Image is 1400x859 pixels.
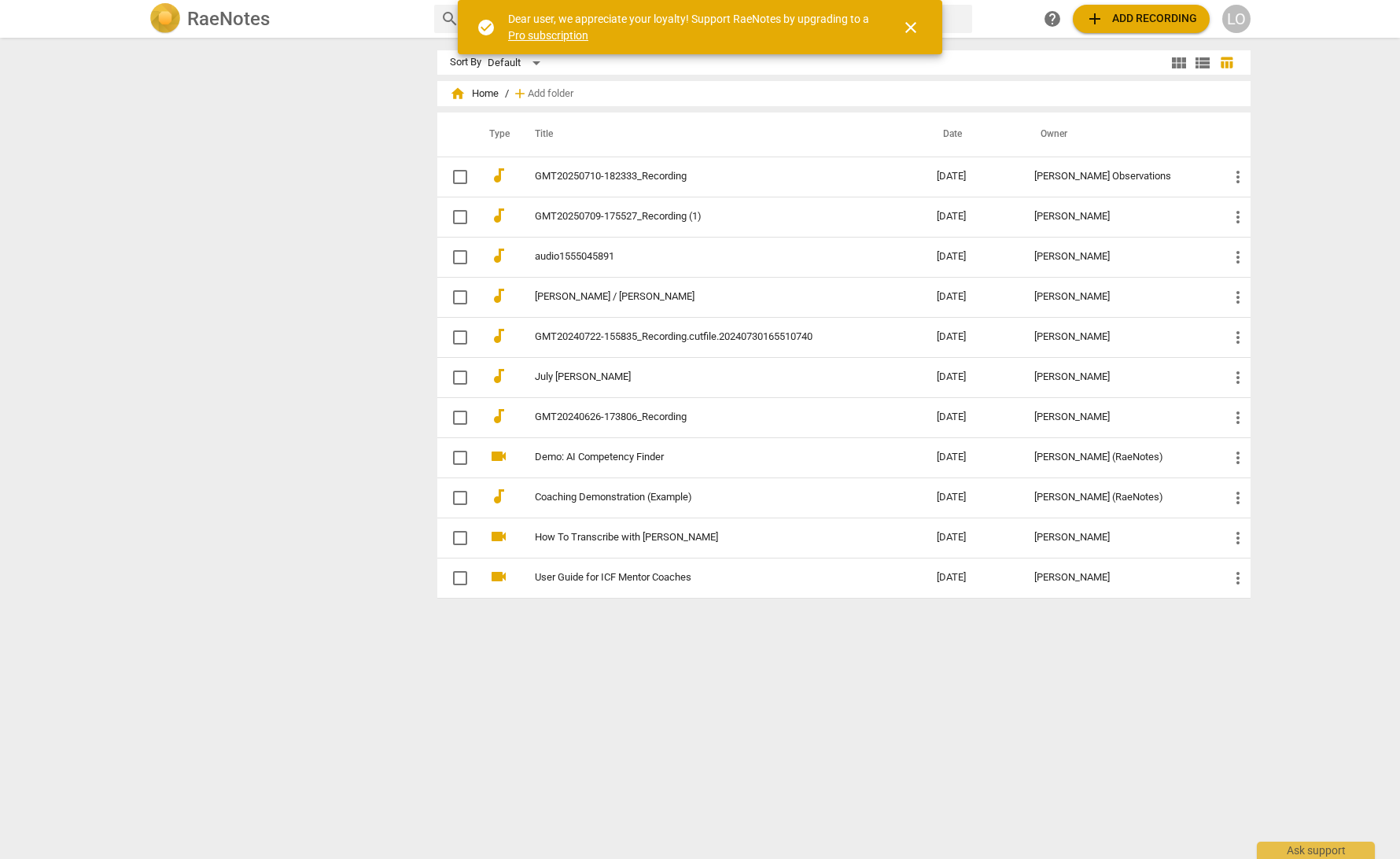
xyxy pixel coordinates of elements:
img: Logo [149,3,181,35]
span: videocam [489,447,508,466]
span: videocam [489,527,508,546]
span: more_vert [1229,529,1247,547]
div: [PERSON_NAME] Observations [1034,171,1203,182]
span: more_vert [1229,408,1247,427]
a: GMT20250709-175527_Recording (1) [535,211,880,223]
span: close [901,18,920,37]
span: audiotrack [489,326,508,345]
span: audiotrack [489,367,508,385]
a: GMT20240722-155835_Recording.cutfile.20240730165510740 [535,331,880,343]
span: audiotrack [489,407,508,426]
span: videocam [489,567,508,586]
span: more_vert [1229,368,1247,387]
div: [PERSON_NAME] [1034,371,1203,383]
td: [DATE] [924,518,1022,558]
button: Table view [1214,51,1238,75]
td: [DATE] [924,317,1022,357]
div: [PERSON_NAME] (RaeNotes) [1034,452,1203,463]
td: [DATE] [924,437,1022,477]
span: more_vert [1229,288,1247,307]
span: add [1085,9,1104,28]
a: Pro subscription [508,29,588,42]
a: Demo: AI Competency Finder [535,452,880,463]
span: Add folder [528,88,573,100]
td: [DATE] [924,477,1022,518]
span: audiotrack [489,166,508,185]
a: How To Transcribe with [PERSON_NAME] [535,532,880,544]
button: Upload [1073,5,1210,33]
div: [PERSON_NAME] [1034,251,1203,263]
span: more_vert [1229,328,1247,347]
div: [PERSON_NAME] [1034,572,1203,584]
td: [DATE] [924,157,1022,197]
div: [PERSON_NAME] [1034,411,1203,423]
span: Home [450,86,499,101]
span: search [440,9,459,28]
span: add [512,86,528,101]
span: home [450,86,466,101]
div: [PERSON_NAME] [1034,291,1203,303]
th: Date [924,112,1022,157]
span: more_vert [1229,208,1247,227]
td: [DATE] [924,558,1022,598]
a: LogoRaeNotes [149,3,422,35]
a: User Guide for ICF Mentor Coaches [535,572,880,584]
div: [PERSON_NAME] [1034,331,1203,343]
span: view_module [1170,53,1188,72]
span: audiotrack [489,487,508,506]
span: check_circle [477,18,496,37]
button: Close [892,9,930,46]
div: Dear user, we appreciate your loyalty! Support RaeNotes by upgrading to a [508,11,873,43]
td: [DATE] [924,237,1022,277]
h2: RaeNotes [187,8,270,30]
a: July [PERSON_NAME] [535,371,880,383]
td: [DATE] [924,197,1022,237]
span: more_vert [1229,248,1247,267]
a: GMT20250710-182333_Recording [535,171,880,182]
div: [PERSON_NAME] (RaeNotes) [1034,492,1203,503]
span: more_vert [1229,168,1247,186]
td: [DATE] [924,357,1022,397]
div: Default [488,50,546,76]
a: [PERSON_NAME] / [PERSON_NAME] [535,291,880,303]
button: List view [1191,51,1214,75]
div: Sort By [450,57,481,68]
td: [DATE] [924,397,1022,437]
th: Title [516,112,924,157]
span: table_chart [1219,55,1234,70]
span: more_vert [1229,569,1247,588]
span: more_vert [1229,448,1247,467]
a: Coaching Demonstration (Example) [535,492,880,503]
div: [PERSON_NAME] [1034,211,1203,223]
th: Owner [1022,112,1216,157]
button: Tile view [1167,51,1191,75]
span: Add recording [1085,9,1197,28]
span: view_list [1193,53,1212,72]
span: audiotrack [489,206,508,225]
button: LO [1222,5,1251,33]
th: Type [477,112,516,157]
a: GMT20240626-173806_Recording [535,411,880,423]
div: Ask support [1257,842,1375,859]
span: help [1043,9,1062,28]
span: audiotrack [489,246,508,265]
span: audiotrack [489,286,508,305]
a: audio1555045891 [535,251,880,263]
span: / [505,88,509,100]
td: [DATE] [924,277,1022,317]
span: more_vert [1229,488,1247,507]
a: Help [1038,5,1067,33]
div: [PERSON_NAME] [1034,532,1203,544]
